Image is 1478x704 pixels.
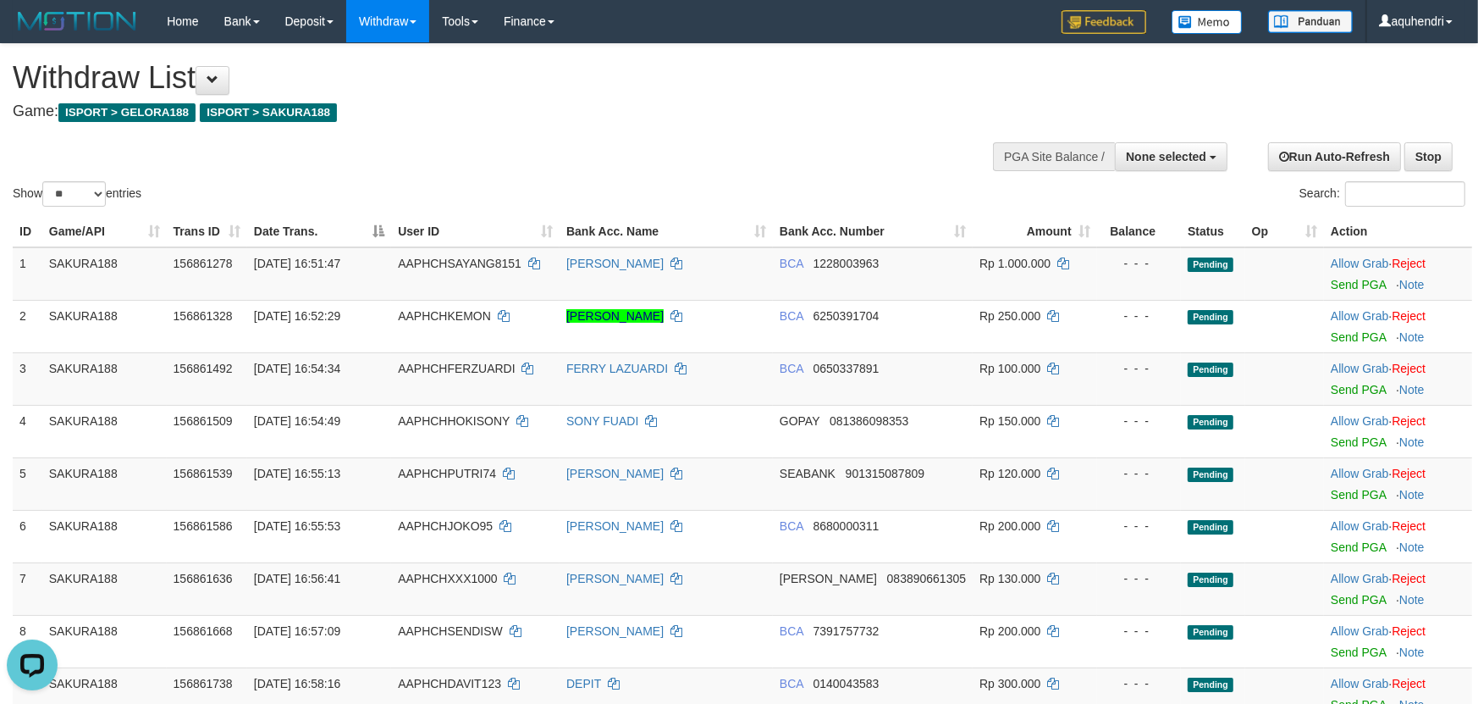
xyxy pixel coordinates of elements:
span: GOPAY [780,414,819,428]
img: Feedback.jpg [1062,10,1146,34]
button: Open LiveChat chat widget [7,7,58,58]
span: AAPHCHDAVIT123 [398,677,501,690]
span: Pending [1188,573,1233,587]
span: Pending [1188,363,1233,377]
div: - - - [1104,308,1174,324]
span: Copy 1228003963 to clipboard [813,257,880,270]
span: Copy 083890661305 to clipboard [887,572,966,585]
span: AAPHCHHOKISONY [398,414,510,428]
div: PGA Site Balance / [993,142,1115,171]
a: Reject [1392,362,1426,375]
span: [DATE] 16:51:47 [254,257,340,270]
div: - - - [1104,570,1174,587]
span: Copy 8680000311 to clipboard [813,519,880,533]
h1: Withdraw List [13,61,968,95]
th: ID [13,216,42,247]
span: 156861738 [174,677,233,690]
a: [PERSON_NAME] [566,467,664,480]
a: Allow Grab [1331,677,1388,690]
div: - - - [1104,413,1174,430]
span: BCA [780,519,803,533]
span: [DATE] 16:58:16 [254,677,340,690]
a: Allow Grab [1331,309,1388,323]
td: SAKURA188 [42,300,167,352]
th: Status [1181,216,1245,247]
span: [PERSON_NAME] [780,572,877,585]
span: · [1331,362,1392,375]
span: BCA [780,624,803,638]
td: SAKURA188 [42,457,167,510]
span: Rp 300.000 [979,677,1040,690]
td: 2 [13,300,42,352]
div: - - - [1104,360,1174,377]
span: 156861278 [174,257,233,270]
span: · [1331,519,1392,533]
td: · [1324,247,1472,301]
a: Send PGA [1331,330,1386,344]
span: Rp 1.000.000 [979,257,1051,270]
span: Rp 150.000 [979,414,1040,428]
a: Allow Grab [1331,414,1388,428]
td: · [1324,405,1472,457]
span: 156861668 [174,624,233,638]
a: Reject [1392,414,1426,428]
span: AAPHCHXXX1000 [398,572,498,585]
span: · [1331,624,1392,638]
span: 156861586 [174,519,233,533]
a: Allow Grab [1331,624,1388,638]
a: [PERSON_NAME] [566,519,664,533]
span: AAPHCHPUTRI74 [398,467,496,480]
td: 4 [13,405,42,457]
td: · [1324,615,1472,668]
a: Note [1399,383,1425,396]
span: BCA [780,257,803,270]
td: 7 [13,563,42,615]
td: SAKURA188 [42,510,167,563]
td: SAKURA188 [42,352,167,405]
span: Rp 200.000 [979,519,1040,533]
select: Showentries [42,181,106,207]
a: Stop [1404,142,1453,171]
div: - - - [1104,518,1174,535]
td: · [1324,563,1472,615]
td: SAKURA188 [42,405,167,457]
span: Copy 0140043583 to clipboard [813,677,880,690]
th: User ID: activate to sort column ascending [391,216,560,247]
th: Date Trans.: activate to sort column descending [247,216,391,247]
a: Note [1399,593,1425,607]
span: · [1331,677,1392,690]
span: 156861328 [174,309,233,323]
a: [PERSON_NAME] [566,624,664,638]
div: - - - [1104,255,1174,272]
a: Allow Grab [1331,257,1388,270]
span: Rp 100.000 [979,362,1040,375]
button: None selected [1115,142,1227,171]
th: Op: activate to sort column ascending [1245,216,1324,247]
a: DEPIT [566,677,601,690]
span: BCA [780,309,803,323]
span: AAPHCHSENDISW [398,624,503,638]
a: [PERSON_NAME] [566,572,664,585]
a: [PERSON_NAME] [566,309,664,323]
a: Send PGA [1331,278,1386,291]
span: [DATE] 16:55:13 [254,467,340,480]
td: 8 [13,615,42,668]
span: 156861492 [174,362,233,375]
div: - - - [1104,465,1174,482]
a: Note [1399,488,1425,502]
span: Pending [1188,468,1233,482]
span: Pending [1188,310,1233,324]
a: Note [1399,278,1425,291]
span: Rp 250.000 [979,309,1040,323]
span: Pending [1188,520,1233,535]
a: Allow Grab [1331,519,1388,533]
span: 156861539 [174,467,233,480]
span: Copy 6250391704 to clipboard [813,309,880,323]
span: Rp 200.000 [979,624,1040,638]
th: Game/API: activate to sort column ascending [42,216,167,247]
span: · [1331,257,1392,270]
div: - - - [1104,675,1174,692]
a: Reject [1392,624,1426,638]
input: Search: [1345,181,1465,207]
span: [DATE] 16:56:41 [254,572,340,585]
